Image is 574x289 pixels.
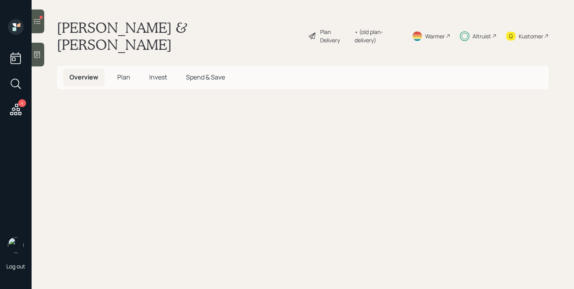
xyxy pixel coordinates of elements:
[69,73,98,81] span: Overview
[320,28,350,44] div: Plan Delivery
[18,99,26,107] div: 4
[149,73,167,81] span: Invest
[519,32,543,40] div: Kustomer
[473,32,491,40] div: Altruist
[117,73,130,81] span: Plan
[186,73,225,81] span: Spend & Save
[57,19,302,53] h1: [PERSON_NAME] & [PERSON_NAME]
[8,237,24,253] img: michael-russo-headshot.png
[355,28,402,44] div: • (old plan-delivery)
[6,263,25,270] div: Log out
[425,32,445,40] div: Warmer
